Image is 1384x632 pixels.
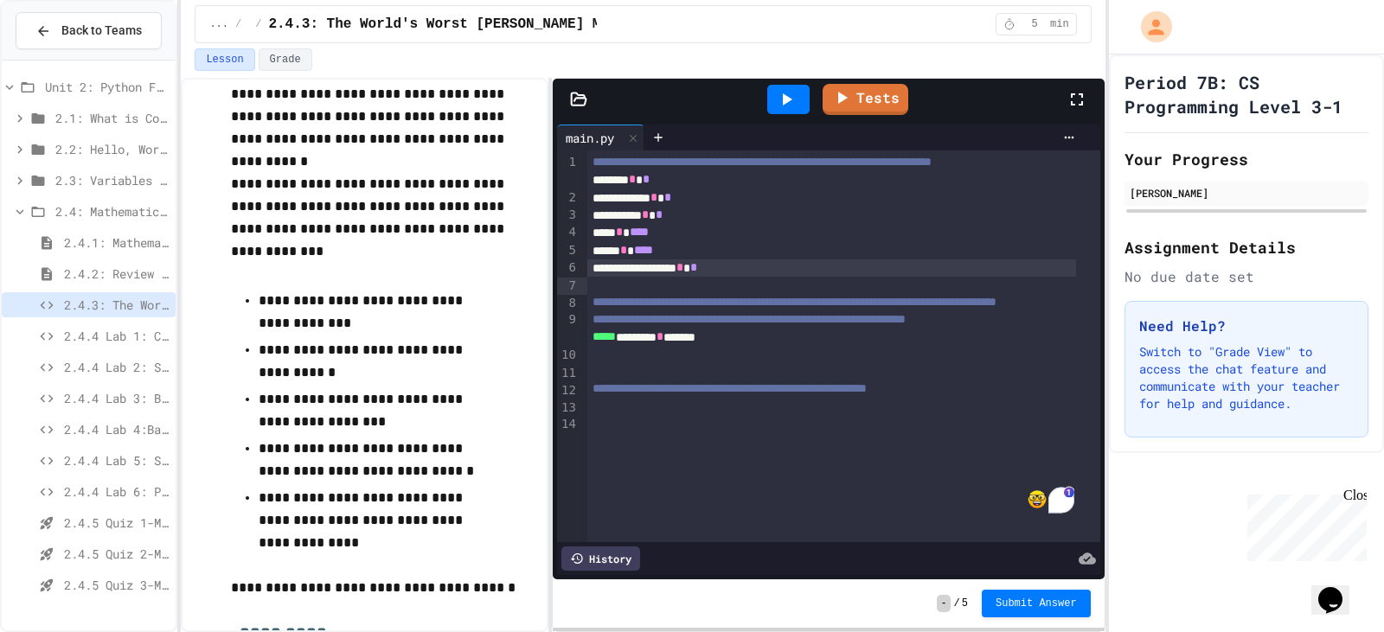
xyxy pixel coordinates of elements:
[996,597,1077,610] span: Submit Answer
[557,207,579,224] div: 3
[64,420,169,438] span: 2.4.4 Lab 4:Bakery Price Calculator
[64,265,169,283] span: 2.4.2: Review - Mathematical Operators
[64,296,169,314] span: 2.4.3: The World's Worst [PERSON_NAME] Market
[557,295,579,312] div: 8
[557,242,579,259] div: 5
[1124,147,1368,171] h2: Your Progress
[557,416,579,433] div: 14
[1124,70,1368,118] h1: Period 7B: CS Programming Level 3-1
[64,233,169,252] span: 2.4.1: Mathematical Operators
[64,545,169,563] span: 2.4.5 Quiz 2-Mathematical Operators
[557,224,579,241] div: 4
[557,154,579,189] div: 1
[64,389,169,407] span: 2.4.4 Lab 3: Budget Tracker Fix
[557,259,579,277] div: 6
[209,17,228,31] span: ...
[557,311,579,347] div: 9
[45,78,169,96] span: Unit 2: Python Fundamentals
[557,189,579,207] div: 2
[1123,7,1176,47] div: My Account
[268,14,642,35] span: 2.4.3: The World's Worst [PERSON_NAME] Market
[259,48,312,71] button: Grade
[55,109,169,127] span: 2.1: What is Code?
[1130,185,1363,201] div: [PERSON_NAME]
[557,124,644,150] div: main.py
[1139,343,1354,412] p: Switch to "Grade View" to access the chat feature and communicate with your teacher for help and ...
[195,48,254,71] button: Lesson
[1124,266,1368,287] div: No due date set
[64,327,169,345] span: 2.4.4 Lab 1: Calculator Fix
[255,17,261,31] span: /
[587,150,1099,542] div: To enrich screen reader interactions, please activate Accessibility in Grammarly extension settings
[64,358,169,376] span: 2.4.4 Lab 2: Simple Calculator
[557,129,623,147] div: main.py
[557,382,579,399] div: 12
[64,576,169,594] span: 2.4.5 Quiz 3-Mathematical Operators
[64,514,169,532] span: 2.4.5 Quiz 1-Mathematical Operators
[937,595,950,612] span: -
[1139,316,1354,336] h3: Need Help?
[64,482,169,501] span: 2.4.4 Lab 6: Pizza Order Calculator
[1050,17,1069,31] span: min
[64,451,169,469] span: 2.4.4 Lab 5: Score Calculator
[557,399,579,417] div: 13
[962,597,968,610] span: 5
[823,84,908,115] a: Tests
[16,12,162,49] button: Back to Teams
[55,202,169,220] span: 2.4: Mathematical Operators
[7,7,119,110] div: Chat with us now!Close
[55,171,169,189] span: 2.3: Variables and Data Types
[1124,235,1368,259] h2: Assignment Details
[1311,563,1367,615] iframe: chat widget
[561,546,640,571] div: History
[61,22,142,40] span: Back to Teams
[982,590,1091,617] button: Submit Answer
[55,140,169,158] span: 2.2: Hello, World!
[557,278,579,295] div: 7
[235,17,241,31] span: /
[557,365,579,382] div: 11
[1240,488,1367,561] iframe: chat widget
[557,347,579,364] div: 10
[1021,17,1048,31] span: 5
[954,597,960,610] span: /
